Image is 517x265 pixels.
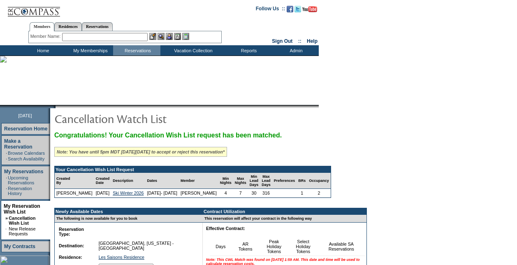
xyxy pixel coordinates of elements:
a: Search Availability [8,156,44,161]
img: Subscribe to our YouTube Channel [302,6,317,12]
i: Note: You have until 5pm MDT [DATE][DATE] to accept or reject this reservation* [57,149,225,154]
a: Reservation Home [4,126,47,132]
td: BRs [297,173,307,189]
td: [DATE] [94,189,111,198]
td: Min Nights [218,173,233,189]
td: Created Date [94,173,111,189]
b: Residence: [59,255,82,260]
td: · [6,151,7,156]
a: Reservation History [8,186,32,196]
img: promoShadowLeftCorner.gif [53,105,56,108]
a: Subscribe to our YouTube Channel [302,8,317,13]
span: [DATE] [18,113,32,118]
a: My Contracts [4,244,35,249]
b: » [5,216,8,221]
td: Description [111,173,145,189]
div: Member Name: [30,33,62,40]
a: Les Saisons Residence [99,255,144,260]
td: Reservations [113,45,160,56]
td: 316 [260,189,272,198]
td: Available SA Reservations [318,237,365,256]
a: Sign Out [272,38,292,44]
td: Contract Utilization [203,208,366,215]
td: Min Lead Days [248,173,260,189]
b: Effective Contract: [206,226,245,231]
img: pgTtlCancellationNotification.gif [54,110,219,127]
td: Max Nights [233,173,248,189]
img: b_edit.gif [149,33,156,40]
a: New Release Requests [9,226,35,236]
td: Newly Available Dates [55,208,198,215]
td: Reports [224,45,271,56]
a: Make a Reservation [4,138,32,150]
a: Cancellation Wish List [9,216,35,225]
td: My Memberships [66,45,113,56]
a: Members [30,22,55,31]
td: · [5,226,8,236]
a: Upcoming Reservations [8,175,34,185]
td: Select Holiday Tokens [289,237,318,256]
td: Created By [55,173,94,189]
td: 30 [248,189,260,198]
a: Become our fan on Facebook [287,8,293,13]
td: · [6,186,7,196]
td: Dates [145,173,179,189]
td: Preferences [272,173,297,189]
img: Impersonate [166,33,173,40]
td: Home [19,45,66,56]
span: Congratulations! Your Cancellation Wish List request has been matched. [54,132,282,139]
a: Help [307,38,318,44]
a: Follow us on Twitter [294,8,301,13]
td: Occupancy [307,173,331,189]
td: [DATE]- [DATE] [145,189,179,198]
td: Follow Us :: [256,5,285,15]
td: [PERSON_NAME] [179,189,218,198]
td: Your Cancellation Wish List Request [55,166,331,173]
span: :: [298,38,301,44]
td: 1 [297,189,307,198]
a: My Reservations [4,169,43,174]
td: 7 [233,189,248,198]
b: Reservation Type: [59,227,84,237]
td: This reservation will affect your contract in the following way [203,215,366,223]
img: View [158,33,165,40]
a: Reservations [82,22,113,31]
td: Admin [271,45,319,56]
td: Max Lead Days [260,173,272,189]
td: · [6,156,7,161]
a: Ski Winter 2026 [113,191,144,195]
td: The following is now available for you to book [55,215,198,223]
a: My Reservation Wish List [4,203,40,215]
td: · [6,175,7,185]
img: Reservations [174,33,181,40]
td: Peak Holiday Tokens [260,237,289,256]
a: Browse Calendars [8,151,45,156]
td: Days [210,237,232,256]
td: 2 [307,189,331,198]
td: Vacation Collection [160,45,224,56]
td: [PERSON_NAME] [55,189,94,198]
img: Follow us on Twitter [294,6,301,12]
a: Residences [54,22,82,31]
td: Member [179,173,218,189]
td: AR Tokens [232,237,260,256]
td: [GEOGRAPHIC_DATA], [US_STATE] - [GEOGRAPHIC_DATA] [97,239,196,252]
img: Become our fan on Facebook [287,6,293,12]
b: Destination: [59,243,84,248]
img: b_calculator.gif [182,33,189,40]
td: 4 [218,189,233,198]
